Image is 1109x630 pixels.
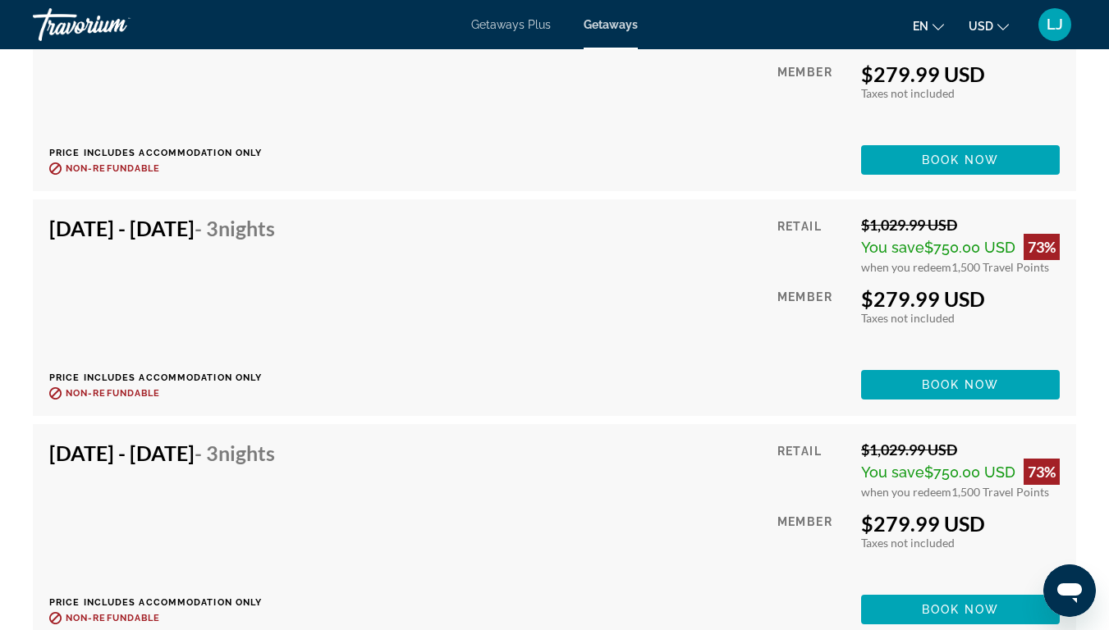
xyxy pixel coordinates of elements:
[1024,459,1060,485] div: 73%
[33,3,197,46] a: Travorium
[861,511,1060,536] div: $279.99 USD
[777,511,849,582] div: Member
[195,441,275,465] span: - 3
[777,216,849,274] div: Retail
[1047,16,1063,33] span: LJ
[49,372,287,383] p: Price includes accommodation only
[471,18,551,31] a: Getaways Plus
[1024,234,1060,260] div: 73%
[861,286,1060,311] div: $279.99 USD
[195,216,275,240] span: - 3
[922,378,1000,391] span: Book now
[777,286,849,358] div: Member
[951,485,1049,499] span: 1,500 Travel Points
[861,311,955,325] span: Taxes not included
[49,441,275,465] h4: [DATE] - [DATE]
[66,163,160,174] span: Non-refundable
[777,62,849,133] div: Member
[924,239,1015,256] span: $750.00 USD
[922,603,1000,616] span: Book now
[861,485,951,499] span: when you redeem
[861,239,924,256] span: You save
[861,62,1060,86] div: $279.99 USD
[924,463,1015,481] span: $750.00 USD
[66,613,160,623] span: Non-refundable
[584,18,638,31] a: Getaways
[861,216,1060,234] div: $1,029.99 USD
[1033,7,1076,42] button: User Menu
[861,370,1060,399] button: Book now
[969,20,993,33] span: USD
[49,216,275,240] h4: [DATE] - [DATE]
[49,597,287,608] p: Price includes accommodation only
[861,260,951,274] span: when you redeem
[218,441,275,465] span: Nights
[1043,564,1096,617] iframe: Button to launch messaging window
[913,20,928,33] span: en
[922,153,1000,167] span: Book now
[49,148,287,158] p: Price includes accommodation only
[66,388,160,399] span: Non-refundable
[861,86,955,100] span: Taxes not included
[861,536,955,550] span: Taxes not included
[951,260,1049,274] span: 1,500 Travel Points
[861,595,1060,624] button: Book now
[969,14,1009,38] button: Change currency
[777,441,849,499] div: Retail
[218,216,275,240] span: Nights
[861,441,1060,459] div: $1,029.99 USD
[861,463,924,481] span: You save
[913,14,944,38] button: Change language
[861,145,1060,175] button: Book now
